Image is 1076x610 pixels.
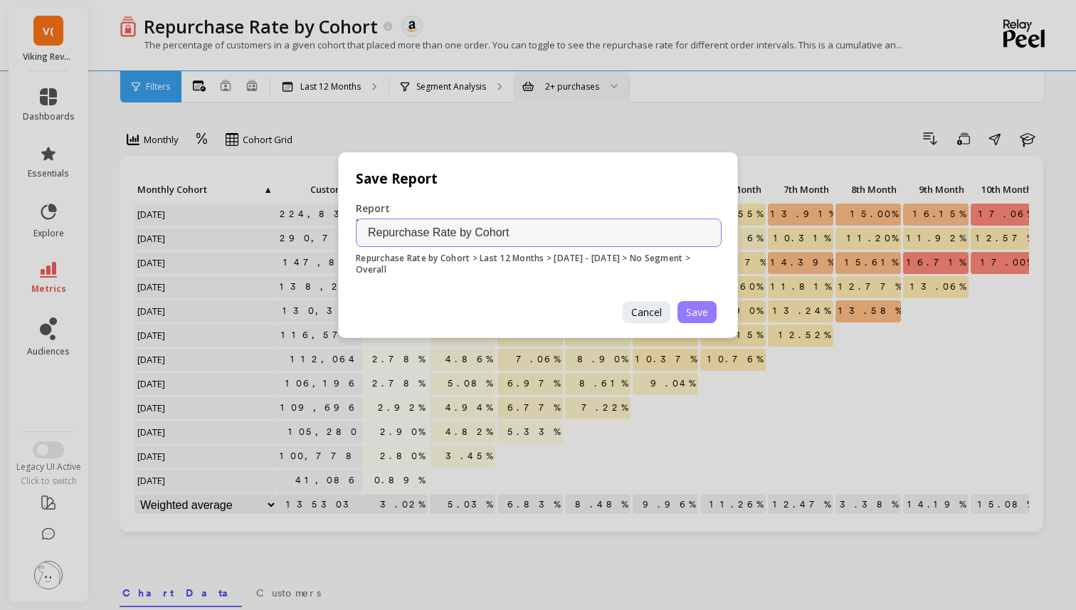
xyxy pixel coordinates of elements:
[631,305,662,319] span: Cancel
[686,305,708,319] span: Save
[356,253,722,275] p: Repurchase Rate by Cohort > Last 12 Months > [DATE] - [DATE] > No Segment > Overall
[677,301,717,323] button: Save
[623,301,670,323] button: Cancel
[356,201,421,216] p: Report Name
[339,152,705,171] p: Save Report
